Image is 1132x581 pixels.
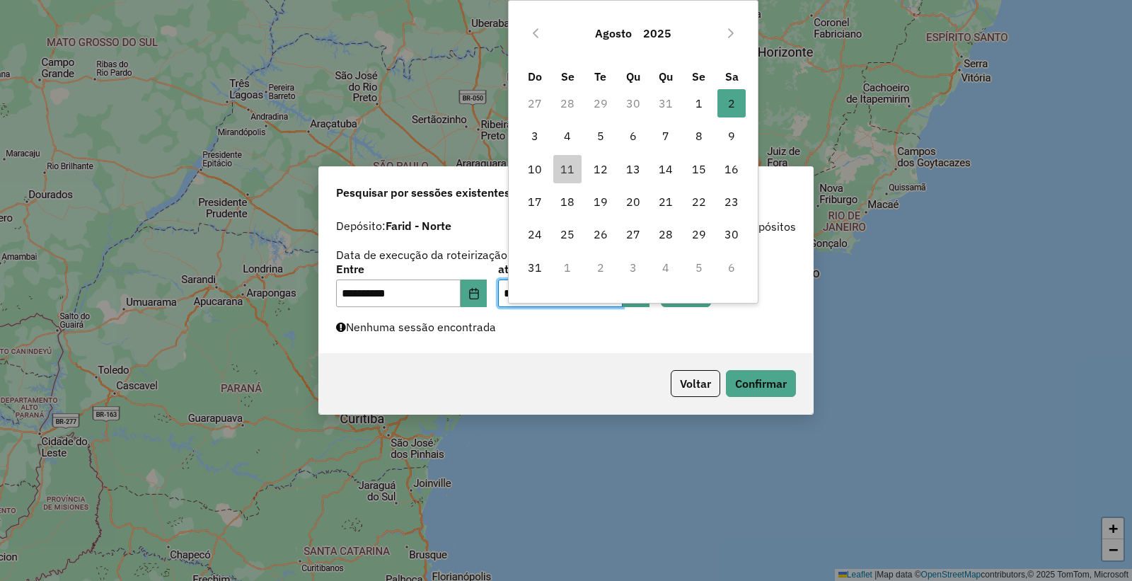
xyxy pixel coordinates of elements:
td: 19 [584,185,617,218]
td: 26 [584,218,617,251]
span: 18 [553,188,582,216]
td: 5 [584,120,617,152]
td: 31 [519,251,551,284]
td: 2 [715,87,748,120]
span: 2 [717,89,746,117]
td: 9 [715,120,748,152]
span: Se [561,69,574,84]
td: 21 [649,185,682,218]
td: 20 [617,185,649,218]
span: 25 [553,220,582,248]
span: 31 [521,253,549,282]
label: Nenhuma sessão encontrada [336,318,496,335]
span: Qu [626,69,640,84]
span: 19 [587,188,615,216]
label: até [498,260,649,277]
td: 27 [617,218,649,251]
span: Te [594,69,606,84]
td: 3 [519,120,551,152]
label: Entre [336,260,487,277]
td: 12 [584,153,617,185]
td: 13 [617,153,649,185]
td: 23 [715,185,748,218]
span: 17 [521,188,549,216]
span: 14 [652,155,680,183]
span: 7 [652,122,680,150]
span: 4 [553,122,582,150]
span: 28 [652,220,680,248]
label: Data de execução da roteirização: [336,246,511,263]
span: 5 [587,122,615,150]
span: 13 [619,155,647,183]
span: 8 [685,122,713,150]
td: 5 [683,251,715,284]
strong: Farid - Norte [386,219,451,233]
span: Pesquisar por sessões existentes [336,184,510,201]
span: 15 [685,155,713,183]
span: 29 [685,220,713,248]
td: 25 [551,218,584,251]
span: 24 [521,220,549,248]
td: 4 [551,120,584,152]
span: Qu [659,69,673,84]
td: 30 [715,218,748,251]
span: 6 [619,122,647,150]
td: 16 [715,153,748,185]
button: Confirmar [726,370,796,397]
span: 12 [587,155,615,183]
span: 30 [717,220,746,248]
button: Choose Month [589,16,637,50]
td: 3 [617,251,649,284]
button: Previous Month [524,22,547,45]
span: 3 [521,122,549,150]
button: Voltar [671,370,720,397]
span: Do [528,69,542,84]
td: 4 [649,251,682,284]
span: 10 [521,155,549,183]
span: Sa [725,69,739,84]
td: 29 [683,218,715,251]
td: 31 [649,87,682,120]
td: 6 [715,251,748,284]
span: Se [692,69,705,84]
label: Depósito: [336,217,451,234]
span: 16 [717,155,746,183]
span: 9 [717,122,746,150]
td: 29 [584,87,617,120]
td: 6 [617,120,649,152]
span: 22 [685,188,713,216]
button: Next Month [720,22,742,45]
span: 26 [587,220,615,248]
button: Choose Year [637,16,677,50]
td: 30 [617,87,649,120]
td: 1 [551,251,584,284]
td: 1 [683,87,715,120]
td: 8 [683,120,715,152]
td: 15 [683,153,715,185]
td: 18 [551,185,584,218]
td: 2 [584,251,617,284]
td: 28 [551,87,584,120]
span: 27 [619,220,647,248]
button: Choose Date [461,280,487,308]
td: 17 [519,185,551,218]
td: 27 [519,87,551,120]
td: 28 [649,218,682,251]
span: 11 [553,155,582,183]
td: 14 [649,153,682,185]
span: 20 [619,188,647,216]
td: 10 [519,153,551,185]
span: 1 [685,89,713,117]
td: 7 [649,120,682,152]
span: 23 [717,188,746,216]
td: 24 [519,218,551,251]
td: 11 [551,153,584,185]
span: 21 [652,188,680,216]
td: 22 [683,185,715,218]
